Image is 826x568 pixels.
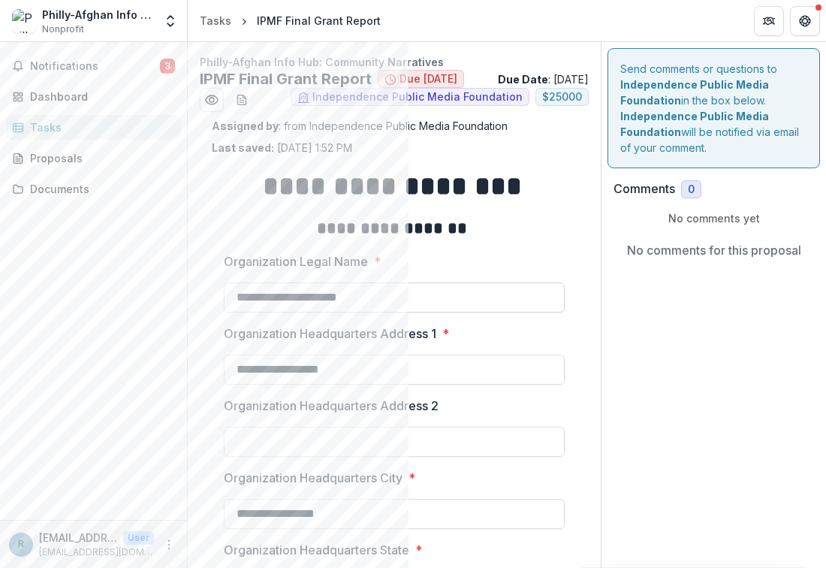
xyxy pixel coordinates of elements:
[160,59,175,74] span: 3
[39,530,117,545] p: [EMAIL_ADDRESS][DOMAIN_NAME]
[620,78,769,107] strong: Independence Public Media Foundation
[30,181,169,197] div: Documents
[39,545,154,559] p: [EMAIL_ADDRESS][DOMAIN_NAME]
[194,10,237,32] a: Tasks
[6,84,181,109] a: Dashboard
[30,150,169,166] div: Proposals
[12,9,36,33] img: Philly-Afghan Info Hub
[42,23,84,36] span: Nonprofit
[200,54,589,70] p: Philly-Afghan Info Hub: Community Narratives
[224,397,439,415] p: Organization Headquarters Address 2
[613,210,814,226] p: No comments yet
[160,536,178,554] button: More
[224,541,409,559] p: Organization Headquarters State
[620,110,769,138] strong: Independence Public Media Foundation
[6,146,181,171] a: Proposals
[230,88,254,112] button: download-word-button
[607,48,820,168] div: Send comments or questions to in the box below. will be notified via email of your comment.
[498,73,548,86] strong: Due Date
[160,6,181,36] button: Open entity switcher
[257,13,381,29] div: IPMF Final Grant Report
[613,182,675,196] h2: Comments
[200,88,224,112] button: Preview e4723239-33f7-41cc-883e-cca8d4896f89.pdf
[224,252,368,270] p: Organization Legal Name
[42,7,154,23] div: Philly-Afghan Info Hub
[212,119,279,132] strong: Assigned by
[627,241,801,259] p: No comments for this proposal
[123,531,154,545] p: User
[224,469,402,487] p: Organization Headquarters City
[200,13,231,29] div: Tasks
[194,10,387,32] nav: breadcrumb
[200,70,372,88] h2: IPMF Final Grant Report
[30,119,169,135] div: Tasks
[212,141,274,154] strong: Last saved:
[212,118,577,134] p: : from Independence Public Media Foundation
[30,60,160,73] span: Notifications
[30,89,169,104] div: Dashboard
[212,140,352,156] p: [DATE] 1:52 PM
[224,325,436,343] p: Organization Headquarters Address 1
[498,71,589,87] p: : [DATE]
[688,183,695,196] span: 0
[6,115,181,140] a: Tasks
[399,73,457,86] span: Due [DATE]
[18,539,24,549] div: rahmanitahira@gmail.com
[312,91,523,104] span: Independence Public Media Foundation
[6,177,181,201] a: Documents
[754,6,784,36] button: Partners
[542,91,582,104] span: $ 25000
[6,54,181,78] button: Notifications3
[790,6,820,36] button: Get Help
